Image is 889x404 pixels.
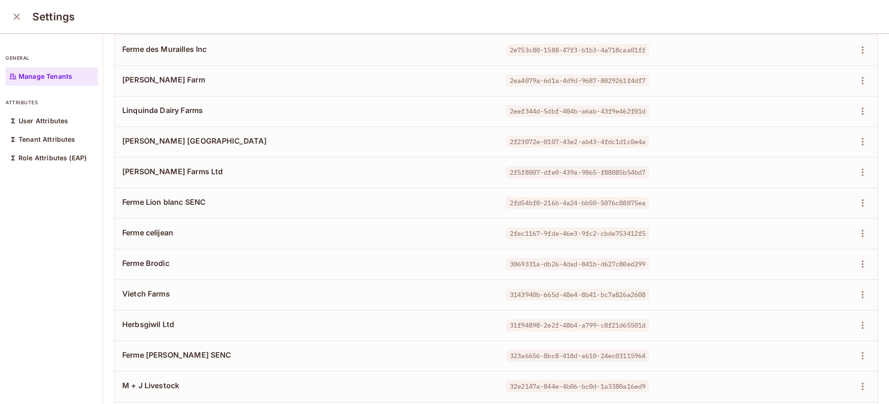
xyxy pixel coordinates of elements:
[506,289,649,301] span: 3143940b-665d-48e4-8b41-bc7a826a2608
[506,105,649,117] span: 2eef344d-5dbf-404b-a6ab-43f9e462f01d
[122,166,491,177] span: [PERSON_NAME] Farms Ltd
[7,7,26,26] button: close
[6,99,98,106] p: attributes
[6,54,98,62] p: general
[506,166,649,178] span: 2f5f8007-dfe0-439a-9865-f88085b54bd7
[19,117,68,125] p: User Attributes
[122,289,491,299] span: Vietch Farms
[122,258,491,268] span: Ferme Brodic
[506,197,649,209] span: 2fd54bf0-216b-4a24-bb50-5076c88075ea
[506,44,649,56] span: 2e753c80-1588-47f3-b1b3-4a718caa01ff
[122,105,491,115] span: Linquinda Dairy Farms
[122,380,491,391] span: M + J Livestock
[506,380,649,392] span: 32e2147a-844e-4b06-bc0d-1a3380a16ed9
[506,258,649,270] span: 3069331a-db26-4dad-841b-d627c80ed299
[506,350,649,362] span: 323a6656-8bc8-418d-a610-24ec03115964
[19,154,87,162] p: Role Attributes (EAP)
[506,75,649,87] span: 2ea4079a-6d1a-4d9d-9687-8029261f4df7
[19,73,72,80] p: Manage Tenants
[122,197,491,207] span: Ferme Lion blanc SENC
[122,227,491,238] span: Ferme celijean
[506,319,649,331] span: 31f94898-2e2f-48b4-a799-c8f21d65501d
[122,319,491,329] span: Herbsgiwil Ltd
[506,136,649,148] span: 2f23072e-0107-43e2-ab43-4fdc1d1c0e4a
[122,136,491,146] span: [PERSON_NAME] [GEOGRAPHIC_DATA]
[122,350,491,360] span: Ferme [PERSON_NAME] SENC
[122,75,491,85] span: [PERSON_NAME] Farm
[32,10,75,23] h3: Settings
[19,136,75,143] p: Tenant Attributes
[122,44,491,54] span: Ferme des Murailles Inc
[506,227,649,240] span: 2fec1167-9fde-46e3-9fc2-cbde753412f5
